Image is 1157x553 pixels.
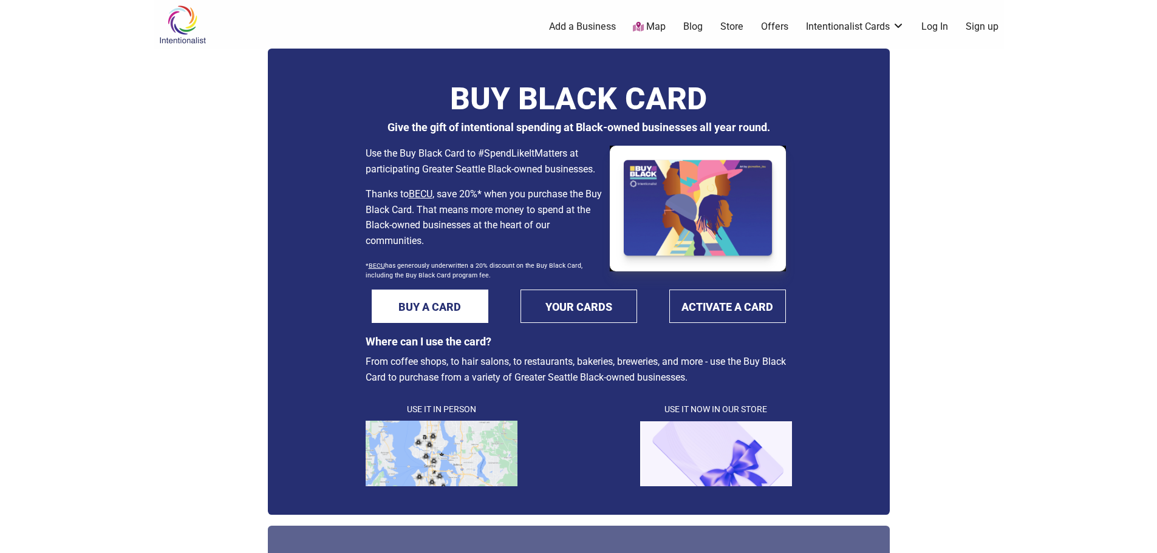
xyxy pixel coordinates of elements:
[154,5,211,44] img: Intentionalist
[669,290,786,323] a: ACTIVATE A CARD
[369,262,385,270] a: BECU
[366,421,517,486] img: map.png
[806,20,904,33] a: Intentionalist Cards
[720,20,743,33] a: Store
[409,188,432,200] a: BECU
[366,146,604,177] p: Use the Buy Black Card to #SpendLikeItMatters at participating Greater Seattle Black-owned busine...
[366,335,792,348] h3: Where can I use the card?
[366,262,582,279] sub: * has generously underwritten a 20% discount on the Buy Black Card, including the Buy Black Card ...
[366,186,604,248] p: Thanks to , save 20%* when you purchase the Buy Black Card. That means more money to spend at the...
[633,20,666,34] a: Map
[640,421,792,486] img: cardpurple1.png
[520,290,637,323] a: YOUR CARDS
[683,20,703,33] a: Blog
[366,354,792,385] p: From coffee shops, to hair salons, to restaurants, bakeries, breweries, and more - use the Buy Bl...
[366,404,517,416] h4: Use It in Person
[640,404,792,416] h4: Use It Now in Our Store
[921,20,948,33] a: Log In
[372,290,488,323] a: BUY A CARD
[966,20,998,33] a: Sign up
[761,20,788,33] a: Offers
[366,77,792,115] h1: BUY BLACK CARD
[549,20,616,33] a: Add a Business
[366,121,792,134] h3: Give the gift of intentional spending at Black-owned businesses all year round.
[610,146,786,271] img: Buy Black Card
